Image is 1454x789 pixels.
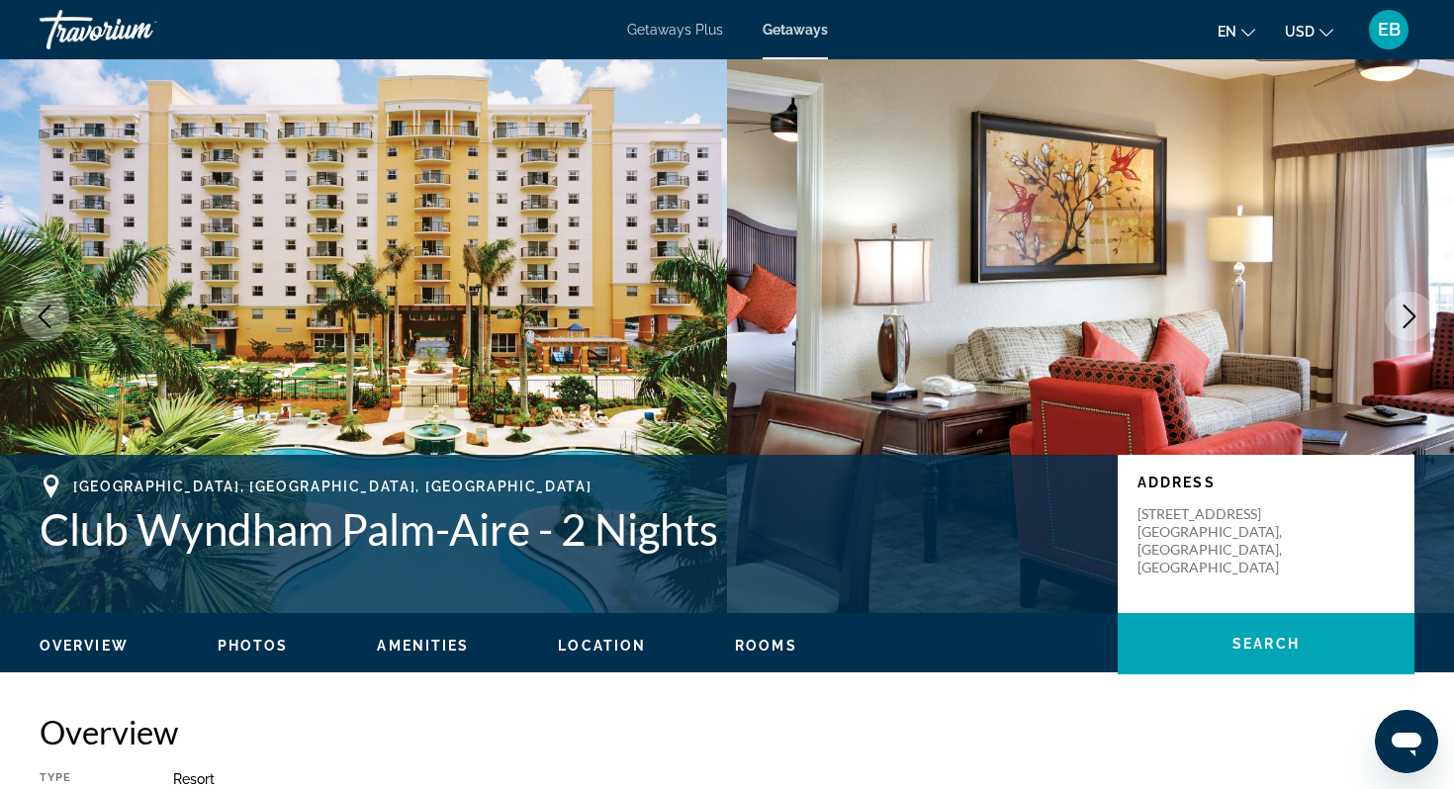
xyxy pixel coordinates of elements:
h2: Overview [40,712,1414,751]
span: Search [1232,636,1300,652]
button: Search [1118,613,1414,674]
button: Rooms [735,637,797,655]
button: Overview [40,637,129,655]
span: Photos [218,638,289,654]
h1: Club Wyndham Palm-Aire - 2 Nights [40,503,1098,555]
span: EB [1378,20,1401,40]
button: User Menu [1363,9,1414,50]
button: Change language [1218,17,1255,45]
button: Amenities [377,637,469,655]
span: Amenities [377,638,469,654]
a: Getaways [763,22,828,38]
span: Rooms [735,638,797,654]
p: Address [1137,475,1395,490]
a: Travorium [40,4,237,55]
span: USD [1285,24,1315,40]
div: Type [40,771,124,787]
span: Location [558,638,646,654]
iframe: Button to launch messaging window [1375,710,1438,773]
p: [STREET_ADDRESS] [GEOGRAPHIC_DATA], [GEOGRAPHIC_DATA], [GEOGRAPHIC_DATA] [1137,505,1296,576]
button: Photos [218,637,289,655]
div: Resort [173,771,1414,787]
button: Next image [1385,292,1434,341]
a: Getaways Plus [627,22,723,38]
button: Previous image [20,292,69,341]
button: Change currency [1285,17,1333,45]
span: Overview [40,638,129,654]
button: Location [558,637,646,655]
span: en [1218,24,1236,40]
span: [GEOGRAPHIC_DATA], [GEOGRAPHIC_DATA], [GEOGRAPHIC_DATA] [73,479,591,494]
